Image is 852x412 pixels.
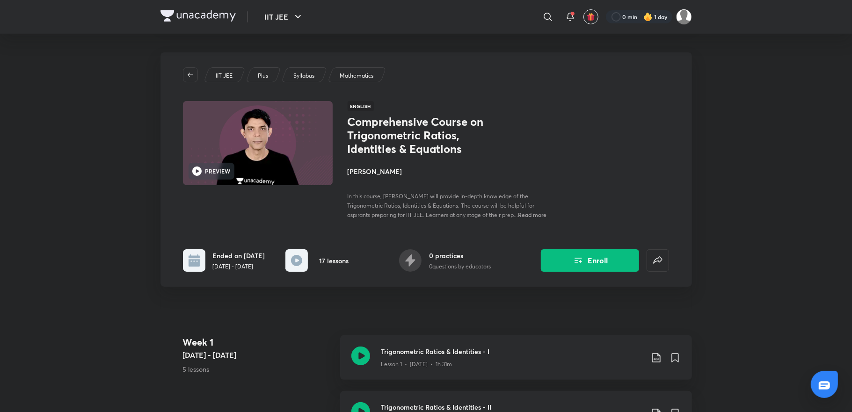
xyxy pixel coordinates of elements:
[340,72,373,80] p: Mathematics
[647,249,669,272] button: false
[429,251,491,260] h6: 0 practices
[160,10,236,22] img: Company Logo
[348,193,535,218] span: In this course, [PERSON_NAME] will provide in-depth knowledge of the Trigonometric Ratios, Identi...
[541,249,639,272] button: Enroll
[256,72,269,80] a: Plus
[518,211,547,218] span: Read more
[214,72,234,80] a: IIT JEE
[381,402,643,412] h3: Trigonometric Ratios & Identities - II
[258,72,268,80] p: Plus
[319,256,349,266] h6: 17 lessons
[348,166,557,176] h4: [PERSON_NAME]
[205,167,231,175] h6: PREVIEW
[183,364,333,374] p: 5 lessons
[259,7,309,26] button: IIT JEE
[213,262,265,271] p: [DATE] - [DATE]
[183,349,333,361] h5: [DATE] - [DATE]
[216,72,233,80] p: IIT JEE
[643,12,653,22] img: streak
[160,10,236,24] a: Company Logo
[291,72,316,80] a: Syllabus
[429,262,491,271] p: 0 questions by educators
[183,335,333,349] h4: Week 1
[381,360,452,369] p: Lesson 1 • [DATE] • 1h 31m
[348,115,501,155] h1: Comprehensive Course on Trigonometric Ratios, Identities & Equations
[338,72,375,80] a: Mathematics
[181,100,334,186] img: Thumbnail
[676,9,692,25] img: Aayush Kumar Jha
[340,335,692,391] a: Trigonometric Ratios & Identities - ILesson 1 • [DATE] • 1h 31m
[587,13,595,21] img: avatar
[213,251,265,260] h6: Ended on [DATE]
[381,347,643,356] h3: Trigonometric Ratios & Identities - I
[348,101,374,111] span: English
[293,72,314,80] p: Syllabus
[583,9,598,24] button: avatar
